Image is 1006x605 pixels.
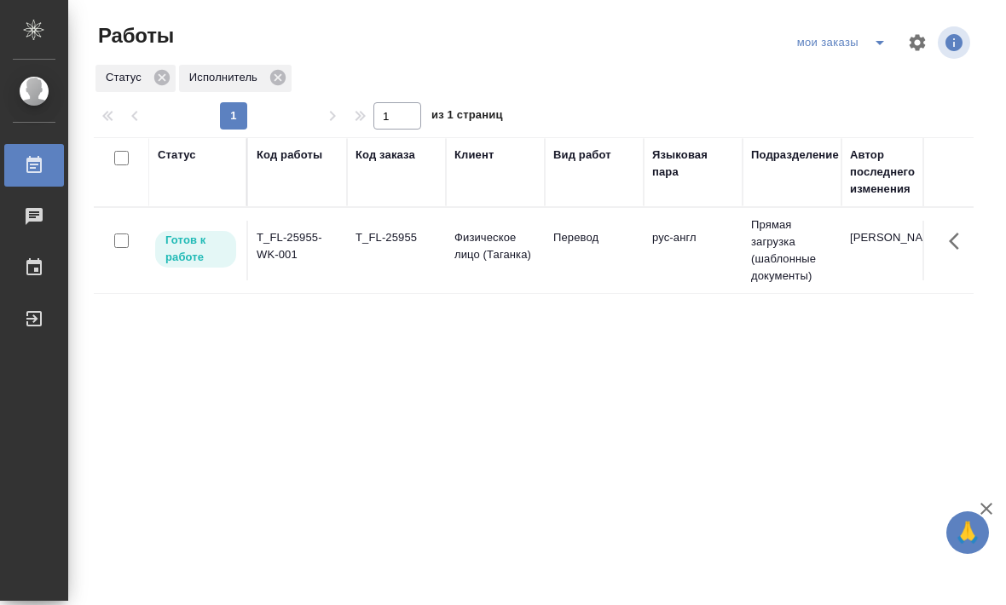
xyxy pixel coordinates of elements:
div: split button [793,29,897,56]
div: Подразделение [751,147,839,164]
td: Прямая загрузка (шаблонные документы) [743,208,841,293]
td: рус-англ [644,221,743,280]
p: Физическое лицо (Таганка) [454,229,536,263]
div: Вид работ [553,147,611,164]
div: Статус [158,147,196,164]
p: Статус [106,69,147,86]
span: Работы [94,22,174,49]
span: Настроить таблицу [897,22,938,63]
button: 🙏 [946,511,989,554]
span: из 1 страниц [431,105,503,130]
span: 🙏 [953,515,982,550]
div: Автор последнего изменения [850,147,932,198]
div: T_FL-25955 [356,229,437,246]
span: Посмотреть информацию [938,26,974,59]
p: Исполнитель [189,69,263,86]
div: Клиент [454,147,494,164]
div: Статус [95,65,176,92]
p: Перевод [553,229,635,246]
td: T_FL-25955-WK-001 [248,221,347,280]
button: Здесь прячутся важные кнопки [939,221,980,262]
div: Исполнитель [179,65,292,92]
div: Код заказа [356,147,415,164]
td: [PERSON_NAME] [841,221,940,280]
p: Готов к работе [165,232,226,266]
div: Исполнитель может приступить к работе [153,229,238,269]
div: Код работы [257,147,322,164]
div: Языковая пара [652,147,734,181]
